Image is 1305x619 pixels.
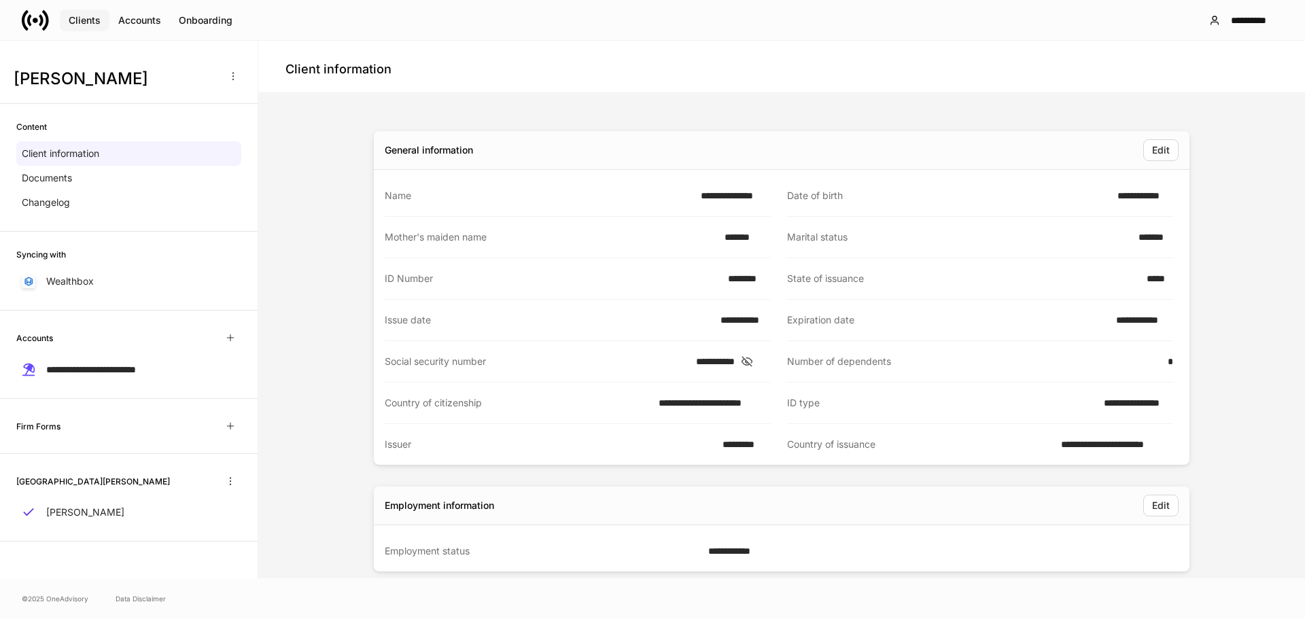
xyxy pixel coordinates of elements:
[385,230,716,244] div: Mother's maiden name
[16,166,241,190] a: Documents
[1143,139,1179,161] button: Edit
[385,272,720,285] div: ID Number
[787,189,1109,202] div: Date of birth
[69,14,101,27] div: Clients
[46,506,124,519] p: [PERSON_NAME]
[16,420,60,433] h6: Firm Forms
[16,190,241,215] a: Changelog
[787,272,1138,285] div: State of issuance
[118,14,161,27] div: Accounts
[16,120,47,133] h6: Content
[22,593,88,604] span: © 2025 OneAdvisory
[385,189,693,202] div: Name
[787,313,1108,327] div: Expiration date
[787,438,1053,451] div: Country of issuance
[1143,495,1179,516] button: Edit
[170,10,241,31] button: Onboarding
[1152,143,1170,157] div: Edit
[385,499,494,512] div: Employment information
[16,269,241,294] a: Wealthbox
[385,396,650,410] div: Country of citizenship
[16,332,53,344] h6: Accounts
[22,171,72,185] p: Documents
[787,355,1160,368] div: Number of dependents
[16,475,170,488] h6: [GEOGRAPHIC_DATA][PERSON_NAME]
[1152,499,1170,512] div: Edit
[16,248,66,261] h6: Syncing with
[46,275,94,288] p: Wealthbox
[60,10,109,31] button: Clients
[385,544,700,558] div: Employment status
[787,396,1096,410] div: ID type
[14,68,217,90] h3: [PERSON_NAME]
[109,10,170,31] button: Accounts
[116,593,166,604] a: Data Disclaimer
[22,147,99,160] p: Client information
[16,500,241,525] a: [PERSON_NAME]
[385,143,473,157] div: General information
[285,61,391,77] h4: Client information
[787,230,1130,244] div: Marital status
[385,313,712,327] div: Issue date
[179,14,232,27] div: Onboarding
[385,438,714,451] div: Issuer
[385,355,688,368] div: Social security number
[16,141,241,166] a: Client information
[22,196,70,209] p: Changelog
